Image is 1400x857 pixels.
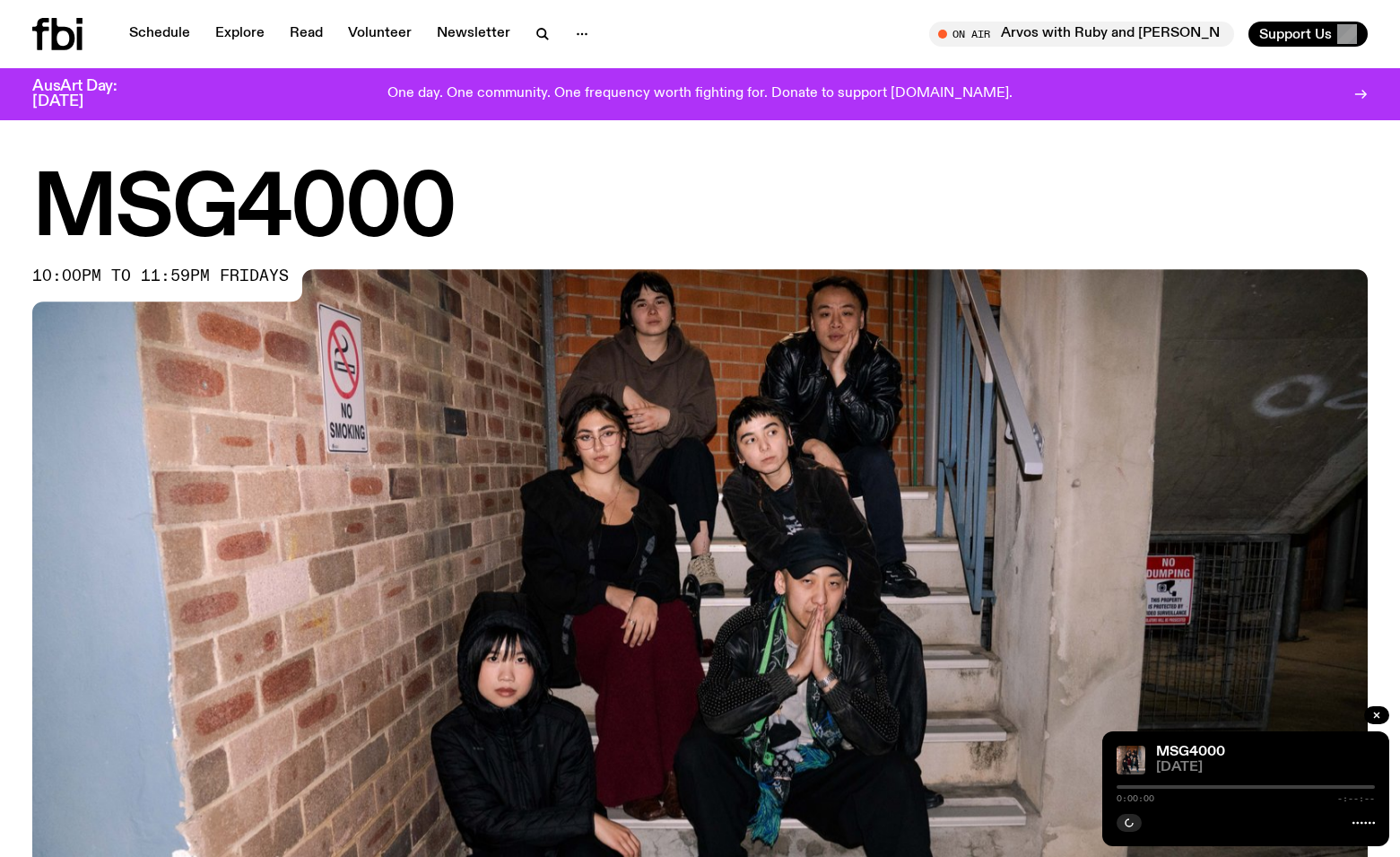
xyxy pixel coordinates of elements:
a: Newsletter [426,22,521,47]
button: Support Us [1248,22,1368,47]
h1: MSG4000 [32,171,1368,251]
a: Volunteer [337,22,422,47]
span: 10:00pm to 11:59pm fridays [32,269,289,284]
a: MSG4000 [1156,745,1225,759]
p: One day. One community. One frequency worth fighting for. Donate to support [DOMAIN_NAME]. [387,86,1013,102]
span: -:--:-- [1337,794,1375,803]
span: [DATE] [1156,761,1375,774]
a: Read [279,22,334,47]
h3: AusArt Day: [DATE] [32,79,147,109]
button: On AirArvos with Ruby and [PERSON_NAME] [929,22,1234,47]
a: Explore [204,22,275,47]
a: Schedule [118,22,201,47]
span: Support Us [1259,26,1332,42]
span: 0:00:00 [1117,794,1154,803]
